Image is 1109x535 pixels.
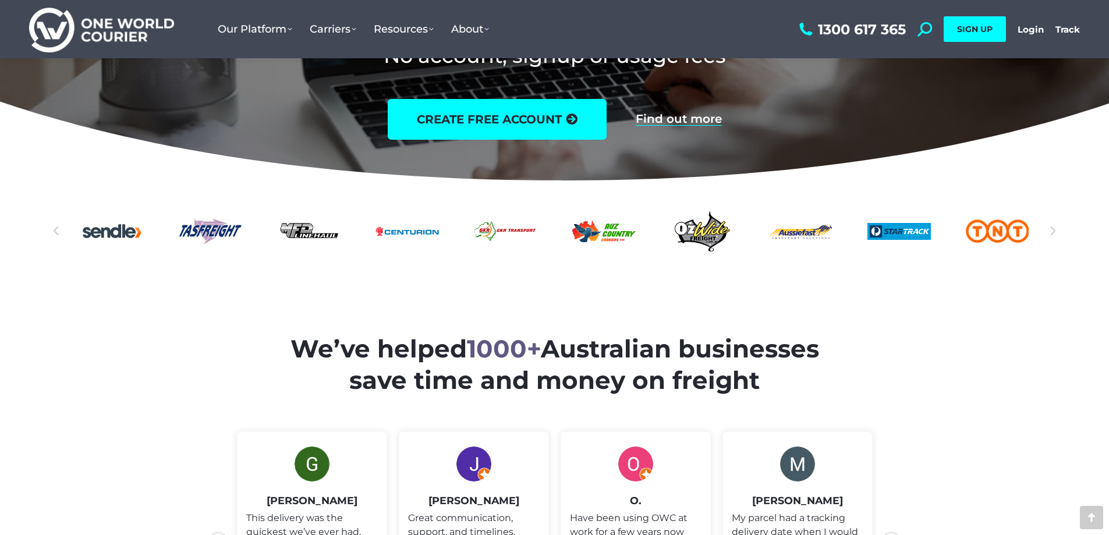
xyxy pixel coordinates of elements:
a: Aussiefast-Transport-logo [769,211,832,251]
span: 1000+ [467,334,541,364]
a: About [442,11,498,47]
div: 19 / 25 [179,211,242,251]
a: SIGN UP [944,16,1006,42]
a: Our Platform [209,11,301,47]
a: MFD Linehaul transport logo [277,211,341,251]
img: One World Courier [29,6,174,53]
a: Tas Freight logo a one world courier partner in freight solutions [179,211,242,251]
div: 18 / 25 [80,211,144,251]
div: 1 / 25 [867,211,931,251]
span: Our Platform [218,23,292,36]
div: 25 / 25 [769,211,832,251]
a: GKR-Transport-Logo-long-text-M [474,211,537,251]
span: Resources [374,23,434,36]
a: TNT logo Australian freight company [966,211,1029,251]
a: 1300 617 365 [796,22,906,37]
span: SIGN UP [957,24,993,34]
h2: We’ve helped Australian businesses save time and money on freight [265,333,845,396]
div: 23 / 25 [572,211,636,251]
a: Resources [365,11,442,47]
a: OzWide-Freight-logo [671,211,734,251]
div: Slides [80,211,1029,251]
span: About [451,23,489,36]
a: Carriers [301,11,365,47]
div: 2 / 25 [966,211,1029,251]
a: Centurion-logo [375,211,439,251]
a: startrack australia logo [867,211,931,251]
a: Auz-Country-logo [572,211,636,251]
a: Login [1018,24,1044,35]
div: 22 / 25 [474,211,537,251]
a: Find out more [636,113,722,126]
div: 21 / 25 [375,211,439,251]
a: Sendle logo [80,211,144,251]
a: Track [1055,24,1080,35]
span: Carriers [310,23,356,36]
a: create free account [388,99,607,140]
div: 24 / 25 [671,211,734,251]
div: 20 / 25 [277,211,341,251]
